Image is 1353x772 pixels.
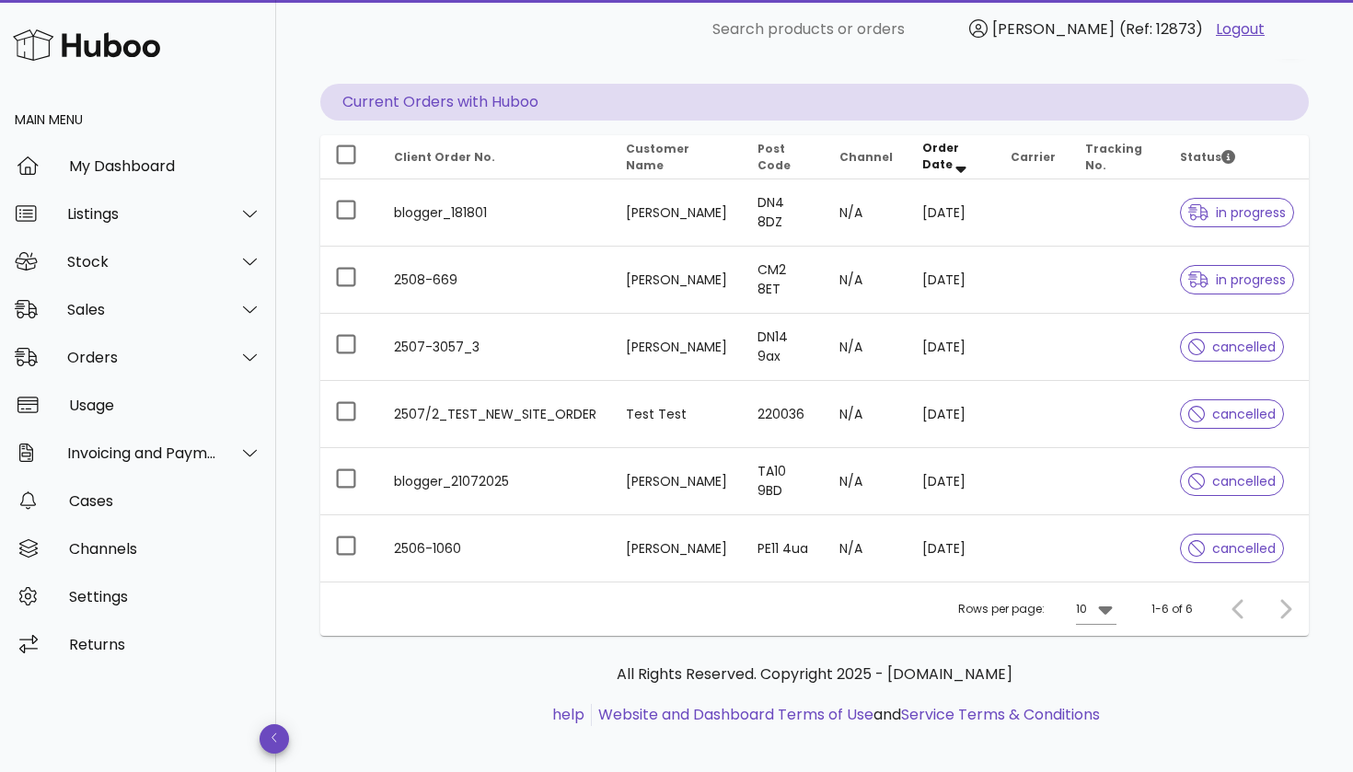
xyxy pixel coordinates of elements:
[908,314,996,381] td: [DATE]
[908,247,996,314] td: [DATE]
[825,448,908,515] td: N/A
[908,179,996,247] td: [DATE]
[1165,135,1309,179] th: Status
[69,636,261,653] div: Returns
[908,381,996,448] td: [DATE]
[996,135,1070,179] th: Carrier
[1076,594,1116,624] div: 10Rows per page:
[1151,601,1193,617] div: 1-6 of 6
[1076,601,1087,617] div: 10
[67,253,217,271] div: Stock
[743,448,825,515] td: TA10 9BD
[379,179,611,247] td: blogger_181801
[1119,18,1203,40] span: (Ref: 12873)
[394,149,495,165] span: Client Order No.
[379,135,611,179] th: Client Order No.
[69,588,261,605] div: Settings
[592,704,1100,726] li: and
[69,157,261,175] div: My Dashboard
[743,247,825,314] td: CM2 8ET
[335,663,1294,686] p: All Rights Reserved. Copyright 2025 - [DOMAIN_NAME]
[908,135,996,179] th: Order Date: Sorted descending. Activate to remove sorting.
[757,141,791,173] span: Post Code
[743,314,825,381] td: DN14 9ax
[1180,149,1235,165] span: Status
[1188,475,1276,488] span: cancelled
[1216,18,1265,40] a: Logout
[825,381,908,448] td: N/A
[69,397,261,414] div: Usage
[743,515,825,582] td: PE11 4ua
[611,448,743,515] td: [PERSON_NAME]
[825,515,908,582] td: N/A
[379,448,611,515] td: blogger_21072025
[839,149,893,165] span: Channel
[825,314,908,381] td: N/A
[379,515,611,582] td: 2506-1060
[611,381,743,448] td: Test Test
[743,179,825,247] td: DN4 8DZ
[992,18,1115,40] span: [PERSON_NAME]
[67,301,217,318] div: Sales
[69,540,261,558] div: Channels
[67,444,217,462] div: Invoicing and Payments
[379,314,611,381] td: 2507-3057_3
[611,314,743,381] td: [PERSON_NAME]
[958,582,1116,636] div: Rows per page:
[67,349,217,366] div: Orders
[552,704,584,725] a: help
[825,135,908,179] th: Channel
[1188,340,1276,353] span: cancelled
[1070,135,1165,179] th: Tracking No.
[908,515,996,582] td: [DATE]
[743,135,825,179] th: Post Code
[67,205,217,223] div: Listings
[611,179,743,247] td: [PERSON_NAME]
[1188,206,1286,219] span: in progress
[1011,149,1056,165] span: Carrier
[1188,542,1276,555] span: cancelled
[922,140,959,172] span: Order Date
[825,179,908,247] td: N/A
[611,247,743,314] td: [PERSON_NAME]
[908,448,996,515] td: [DATE]
[379,381,611,448] td: 2507/2_TEST_NEW_SITE_ORDER
[626,141,689,173] span: Customer Name
[1085,141,1142,173] span: Tracking No.
[598,704,873,725] a: Website and Dashboard Terms of Use
[611,515,743,582] td: [PERSON_NAME]
[320,84,1309,121] p: Current Orders with Huboo
[1188,273,1286,286] span: in progress
[69,492,261,510] div: Cases
[743,381,825,448] td: 220036
[901,704,1100,725] a: Service Terms & Conditions
[379,247,611,314] td: 2508-669
[611,135,743,179] th: Customer Name
[825,247,908,314] td: N/A
[1188,408,1276,421] span: cancelled
[13,25,160,64] img: Huboo Logo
